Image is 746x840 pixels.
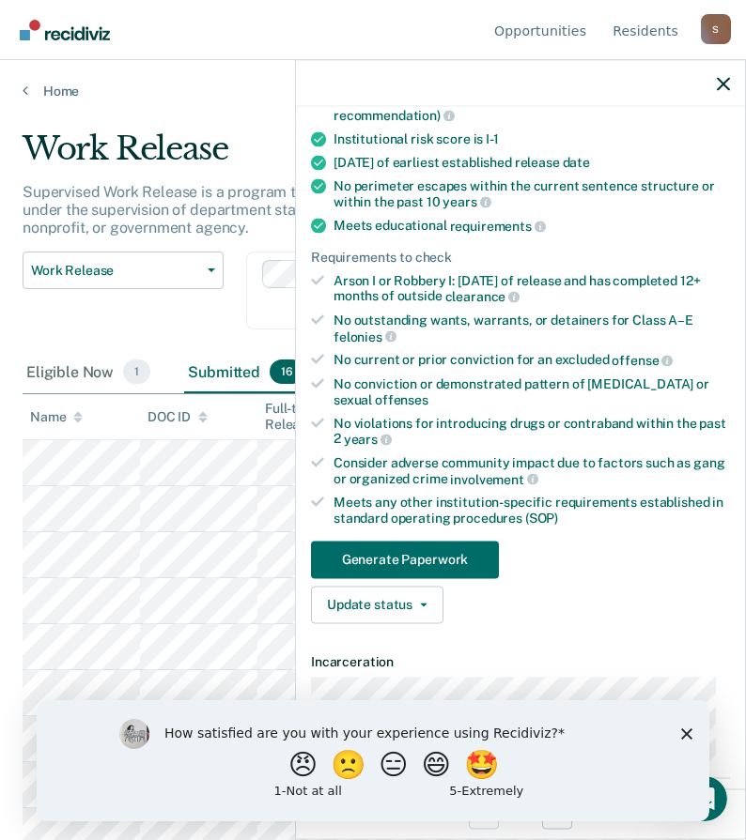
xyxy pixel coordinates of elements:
[701,14,731,44] div: S
[344,432,392,447] span: years
[20,20,110,40] img: Recidiviz
[334,454,730,486] div: Consider adverse community impact due to factors such as gang or organized crime
[443,194,490,209] span: years
[23,83,723,99] a: Home
[37,700,709,821] iframe: Survey by Kim from Recidiviz
[334,375,730,407] div: No conviction or demonstrated pattern of [MEDICAL_DATA] or sexual
[23,352,154,393] div: Eligible Now
[334,415,730,447] div: No violations for introducing drugs or contraband within the past 2
[265,401,367,433] div: Full-term Release Date
[334,130,730,146] div: Institutional risk score is
[334,154,730,170] div: [DATE] of earliest established release
[334,495,730,527] div: Meets any other institution-specific requirements established in standard operating procedures
[334,218,730,235] div: Meets educational
[31,263,200,279] span: Work Release
[184,352,308,393] div: Submitted
[334,328,396,344] span: felonies
[311,249,730,265] div: Requirements to check
[445,289,521,304] span: clearance
[334,177,730,209] div: No perimeter escapes within the current sentence structure or within the past 10
[450,471,537,486] span: involvement
[701,14,731,44] button: Profile dropdown button
[334,352,730,369] div: No current or prior conviction for an excluded
[148,409,208,425] div: DOC ID
[270,359,304,384] span: 16
[375,391,428,406] span: offenses
[334,107,455,122] span: recommendation)
[334,312,730,344] div: No outstanding wants, warrants, or detainers for Class A–E
[23,183,656,237] p: Supervised Work Release is a program that allows residents to work outside of the institution und...
[334,91,730,123] div: Mental health needs score is MH-1 or MH-2 (or MH-3, with written
[123,359,150,384] span: 1
[311,586,443,623] button: Update status
[486,130,499,145] span: I-1
[30,409,83,425] div: Name
[525,511,558,526] span: (SOP)
[23,130,694,183] div: Work Release
[612,353,673,368] span: offense
[563,154,590,169] span: date
[311,653,730,669] dt: Incarceration
[311,541,499,578] button: Generate Paperwork
[450,218,546,233] span: requirements
[334,272,730,304] div: Arson I or Robbery I: [DATE] of release and has completed 12+ months of outside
